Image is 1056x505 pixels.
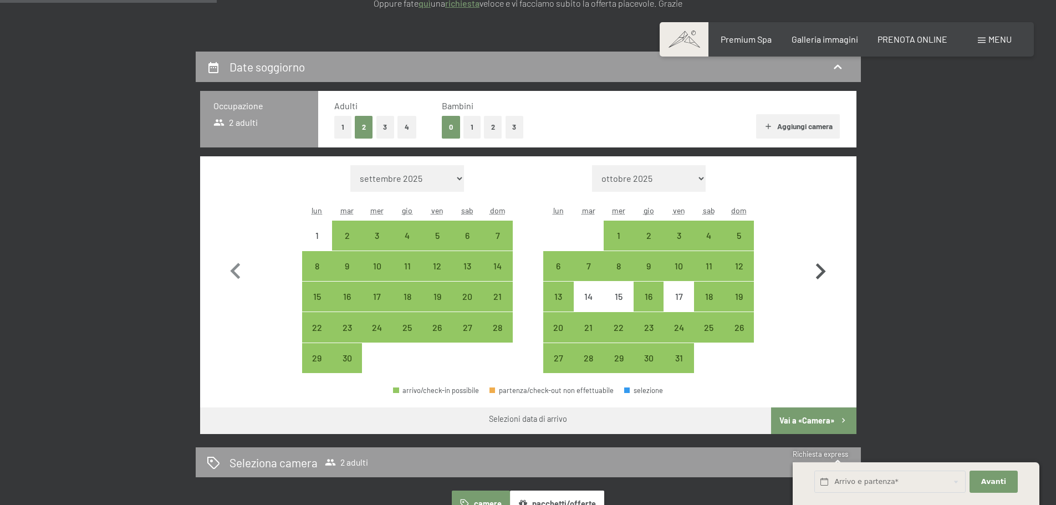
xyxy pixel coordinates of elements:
button: 2 [355,116,373,139]
div: 16 [635,292,662,320]
div: Mon Oct 20 2025 [543,312,573,342]
div: Wed Sep 17 2025 [362,282,392,312]
button: 3 [506,116,524,139]
div: 3 [665,231,692,259]
div: 28 [575,354,603,381]
div: arrivo/check-in possibile [362,282,392,312]
div: Tue Oct 14 2025 [574,282,604,312]
div: 22 [605,323,632,351]
div: 29 [605,354,632,381]
div: arrivo/check-in possibile [543,251,573,281]
div: arrivo/check-in possibile [694,251,724,281]
div: Sat Sep 13 2025 [452,251,482,281]
span: Menu [988,34,1012,44]
div: arrivo/check-in possibile [724,251,754,281]
div: arrivo/check-in possibile [724,312,754,342]
div: Fri Oct 10 2025 [664,251,693,281]
div: arrivo/check-in possibile [302,312,332,342]
div: Sun Oct 05 2025 [724,221,754,251]
abbr: sabato [461,206,473,215]
div: arrivo/check-in possibile [392,221,422,251]
div: arrivo/check-in possibile [332,282,362,312]
span: Avanti [981,477,1006,487]
div: 9 [333,262,361,289]
div: Tue Sep 02 2025 [332,221,362,251]
div: arrivo/check-in possibile [332,343,362,373]
abbr: venerdì [673,206,685,215]
div: arrivo/check-in possibile [362,221,392,251]
div: Thu Sep 25 2025 [392,312,422,342]
button: Avanti [970,471,1017,493]
div: 27 [453,323,481,351]
div: Tue Oct 28 2025 [574,343,604,373]
div: 26 [424,323,451,351]
div: arrivo/check-in possibile [332,221,362,251]
button: 0 [442,116,460,139]
div: arrivo/check-in possibile [634,221,664,251]
abbr: lunedì [312,206,322,215]
div: Mon Oct 06 2025 [543,251,573,281]
div: arrivo/check-in possibile [482,282,512,312]
a: Galleria immagini [792,34,858,44]
div: 15 [303,292,331,320]
div: Tue Sep 30 2025 [332,343,362,373]
div: Fri Sep 12 2025 [422,251,452,281]
div: Thu Oct 09 2025 [634,251,664,281]
div: Sat Sep 20 2025 [452,282,482,312]
div: Sat Oct 18 2025 [694,282,724,312]
div: arrivo/check-in possibile [694,221,724,251]
div: arrivo/check-in possibile [422,221,452,251]
div: Fri Sep 26 2025 [422,312,452,342]
div: Wed Oct 01 2025 [604,221,634,251]
div: 18 [394,292,421,320]
div: arrivo/check-in possibile [694,312,724,342]
div: arrivo/check-in possibile [422,251,452,281]
div: arrivo/check-in possibile [302,282,332,312]
div: 25 [695,323,723,351]
div: Mon Sep 08 2025 [302,251,332,281]
div: Wed Oct 29 2025 [604,343,634,373]
div: 10 [665,262,692,289]
span: Premium Spa [721,34,772,44]
div: arrivo/check-in non effettuabile [302,221,332,251]
div: 26 [725,323,753,351]
div: arrivo/check-in possibile [452,312,482,342]
div: Fri Oct 03 2025 [664,221,693,251]
div: arrivo/check-in possibile [392,251,422,281]
div: arrivo/check-in possibile [574,343,604,373]
div: arrivo/check-in possibile [634,343,664,373]
abbr: domenica [490,206,506,215]
div: arrivo/check-in possibile [452,282,482,312]
div: 13 [453,262,481,289]
button: Mese precedente [220,165,252,374]
span: 2 adulti [213,116,258,129]
abbr: mercoledì [612,206,625,215]
button: 1 [334,116,351,139]
h2: Date soggiorno [229,60,305,74]
div: 29 [303,354,331,381]
div: arrivo/check-in possibile [634,282,664,312]
div: Thu Oct 02 2025 [634,221,664,251]
button: 1 [463,116,481,139]
div: arrivo/check-in possibile [362,312,392,342]
abbr: martedì [582,206,595,215]
span: Adulti [334,100,358,111]
div: 17 [665,292,692,320]
button: 2 [484,116,502,139]
div: 19 [725,292,753,320]
div: 21 [575,323,603,351]
div: arrivo/check-in possibile [482,312,512,342]
abbr: sabato [703,206,715,215]
abbr: martedì [340,206,354,215]
div: arrivo/check-in possibile [724,282,754,312]
div: arrivo/check-in possibile [634,251,664,281]
h2: Seleziona camera [229,455,318,471]
div: Sat Oct 04 2025 [694,221,724,251]
div: arrivo/check-in possibile [724,221,754,251]
div: 13 [544,292,572,320]
div: 24 [665,323,692,351]
div: 7 [483,231,511,259]
div: arrivo/check-in possibile [302,343,332,373]
div: 24 [363,323,391,351]
div: Thu Oct 16 2025 [634,282,664,312]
